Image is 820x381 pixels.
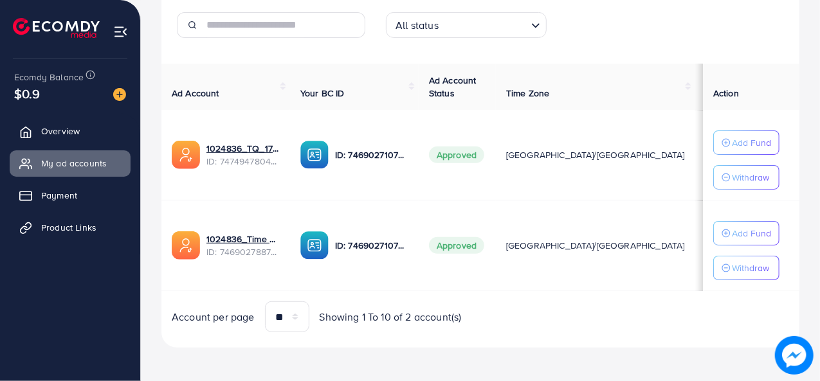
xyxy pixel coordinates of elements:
[442,13,526,35] input: Search for option
[13,18,100,38] img: logo
[335,147,408,163] p: ID: 7469027107415490576
[172,310,255,324] span: Account per page
[429,74,477,100] span: Ad Account Status
[41,221,96,234] span: Product Links
[206,233,280,245] a: 1024836_Time Quest ADM_1739018582569
[732,260,769,276] p: Withdraw
[713,165,779,190] button: Withdraw
[713,221,779,245] button: Add Fund
[713,87,739,100] span: Action
[300,231,329,260] img: ic-ba-acc.ded83a64.svg
[172,231,200,260] img: ic-ads-acc.e4c84228.svg
[206,142,280,168] div: <span class='underline'>1024836_TQ_1740396927755</span></br>7474947804864823297
[732,135,771,150] p: Add Fund
[206,142,280,155] a: 1024836_TQ_1740396927755
[713,130,779,155] button: Add Fund
[113,24,128,39] img: menu
[320,310,462,324] span: Showing 1 To 10 of 2 account(s)
[506,239,685,252] span: [GEOGRAPHIC_DATA]/[GEOGRAPHIC_DATA]
[172,87,219,100] span: Ad Account
[300,87,345,100] span: Your BC ID
[113,88,126,101] img: image
[206,245,280,258] span: ID: 7469027887354789905
[172,141,200,169] img: ic-ads-acc.e4c84228.svg
[10,215,131,240] a: Product Links
[41,125,80,137] span: Overview
[14,84,41,103] span: $0.9
[300,141,329,169] img: ic-ba-acc.ded83a64.svg
[206,155,280,168] span: ID: 7474947804864823297
[506,87,549,100] span: Time Zone
[10,182,131,208] a: Payment
[41,189,77,202] span: Payment
[429,146,484,163] span: Approved
[335,238,408,253] p: ID: 7469027107415490576
[41,157,107,170] span: My ad accounts
[206,233,280,259] div: <span class='underline'>1024836_Time Quest ADM_1739018582569</span></br>7469027887354789905
[10,150,131,176] a: My ad accounts
[775,336,814,375] img: image
[393,16,441,35] span: All status
[732,170,769,185] p: Withdraw
[14,71,84,84] span: Ecomdy Balance
[429,237,484,254] span: Approved
[732,226,771,241] p: Add Fund
[10,118,131,144] a: Overview
[386,12,547,38] div: Search for option
[506,148,685,161] span: [GEOGRAPHIC_DATA]/[GEOGRAPHIC_DATA]
[713,256,779,280] button: Withdraw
